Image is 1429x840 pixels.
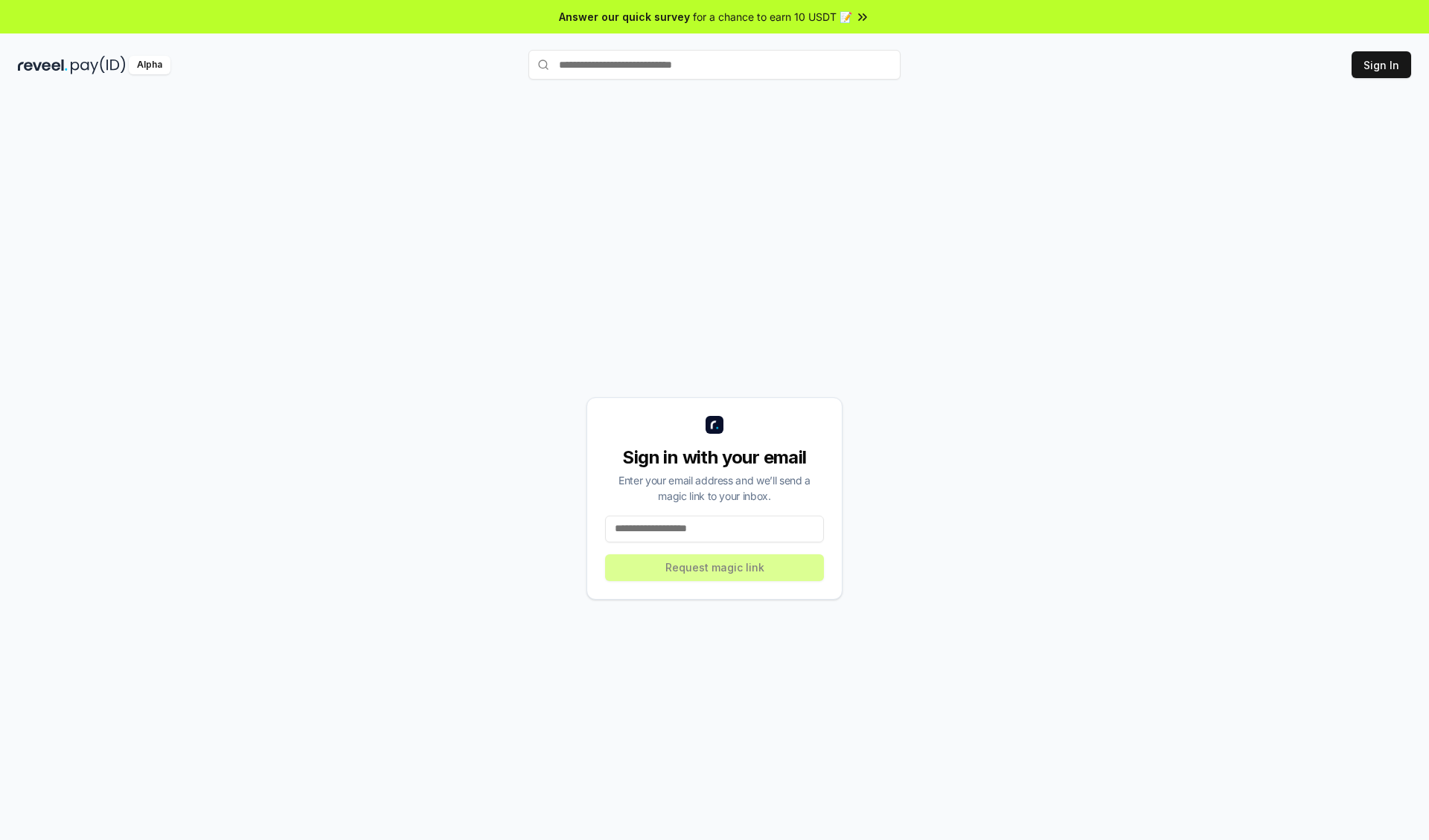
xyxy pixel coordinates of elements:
div: Alpha [129,56,170,74]
div: Sign in with your email [605,446,824,469]
img: reveel_dark [18,56,68,74]
button: Sign In [1352,51,1411,78]
span: Answer our quick survey [559,9,690,25]
img: pay_id [71,56,126,74]
span: for a chance to earn 10 USDT 📝 [693,9,852,25]
div: Enter your email address and we’ll send a magic link to your inbox. [605,472,824,504]
img: logo_small [706,416,723,434]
